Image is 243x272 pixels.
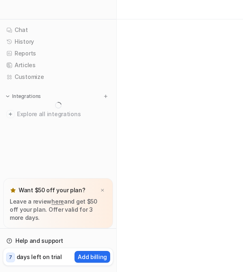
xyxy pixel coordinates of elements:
[10,198,107,222] p: Leave a review and get $50 off your plan. Offer valid for 3 more days.
[17,108,110,121] span: Explore all integrations
[6,110,15,118] img: explore all integrations
[51,198,64,205] a: here
[5,93,11,99] img: expand menu
[103,93,109,99] img: menu_add.svg
[17,253,62,261] p: days left on trial
[3,24,113,36] a: Chat
[3,71,113,83] a: Customize
[3,235,113,246] a: Help and support
[3,36,113,47] a: History
[3,59,113,71] a: Articles
[9,254,12,261] p: 7
[12,93,41,100] p: Integrations
[3,92,43,100] button: Integrations
[78,253,107,261] p: Add billing
[100,188,105,193] img: x
[3,48,113,59] a: Reports
[75,251,110,263] button: Add billing
[10,187,16,193] img: star
[19,186,85,194] p: Want $50 off your plan?
[3,108,113,120] a: Explore all integrations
